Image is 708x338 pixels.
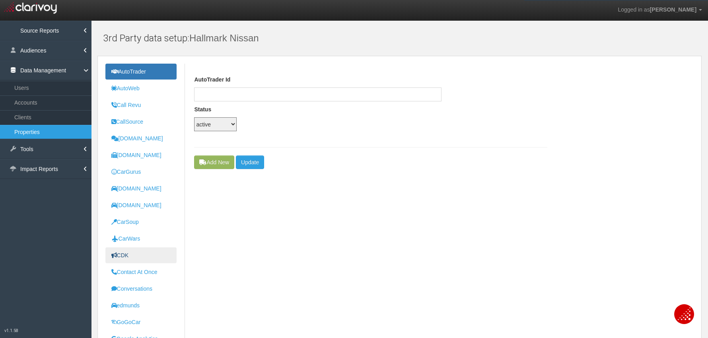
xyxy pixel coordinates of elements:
a: CarSoup [105,214,177,230]
a: CallSource [105,114,177,130]
button: Update [236,155,264,169]
uib-tab-heading: [DOMAIN_NAME] [111,152,161,158]
uib-tab-heading: CarGurus [111,169,141,175]
a: [DOMAIN_NAME] [105,197,177,213]
uib-tab-heading: [DOMAIN_NAME] [111,185,161,192]
h1: 3rd Party data setup: [103,33,696,43]
label: Status [194,105,442,113]
uib-tab-heading: [DOMAIN_NAME] [111,135,163,142]
a: Contact At Once [105,264,177,280]
button: Add New [194,155,234,169]
uib-tab-heading: Conversations [111,286,153,292]
uib-tab-heading: [DOMAIN_NAME] [111,202,161,208]
uib-tab-heading: CallSource [111,118,143,125]
a: GoGoCar [105,314,177,330]
a: [DOMAIN_NAME] [105,130,177,146]
span: [PERSON_NAME] [650,6,696,13]
a: [DOMAIN_NAME] [105,181,177,196]
a: [DOMAIN_NAME] [105,147,177,163]
a: Call Revu [105,97,177,113]
span: Hallmark Nissan [189,33,259,43]
uib-tab-heading: AutoTrader [111,68,146,75]
label: AutoTrader Id [194,76,442,84]
span: Logged in as [618,6,650,13]
a: edmunds [105,297,177,313]
a: CarWars [105,231,177,247]
uib-tab-heading: Call Revu [111,102,141,108]
a: CarGurus [105,164,177,180]
a: AutoTrader [105,64,177,80]
a: Conversations [105,281,177,297]
uib-tab-heading: CarWars [111,235,140,242]
uib-tab-heading: CDK [111,252,129,258]
a: Logged in as[PERSON_NAME] [612,0,708,19]
a: CDK [105,247,177,263]
uib-tab-heading: GoGoCar [111,319,141,325]
uib-tab-heading: CarSoup [111,219,139,225]
uib-tab-heading: edmunds [111,302,140,309]
a: AutoWeb [105,80,177,96]
uib-tab-heading: AutoWeb [111,85,140,91]
uib-tab-heading: Contact At Once [111,269,158,275]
